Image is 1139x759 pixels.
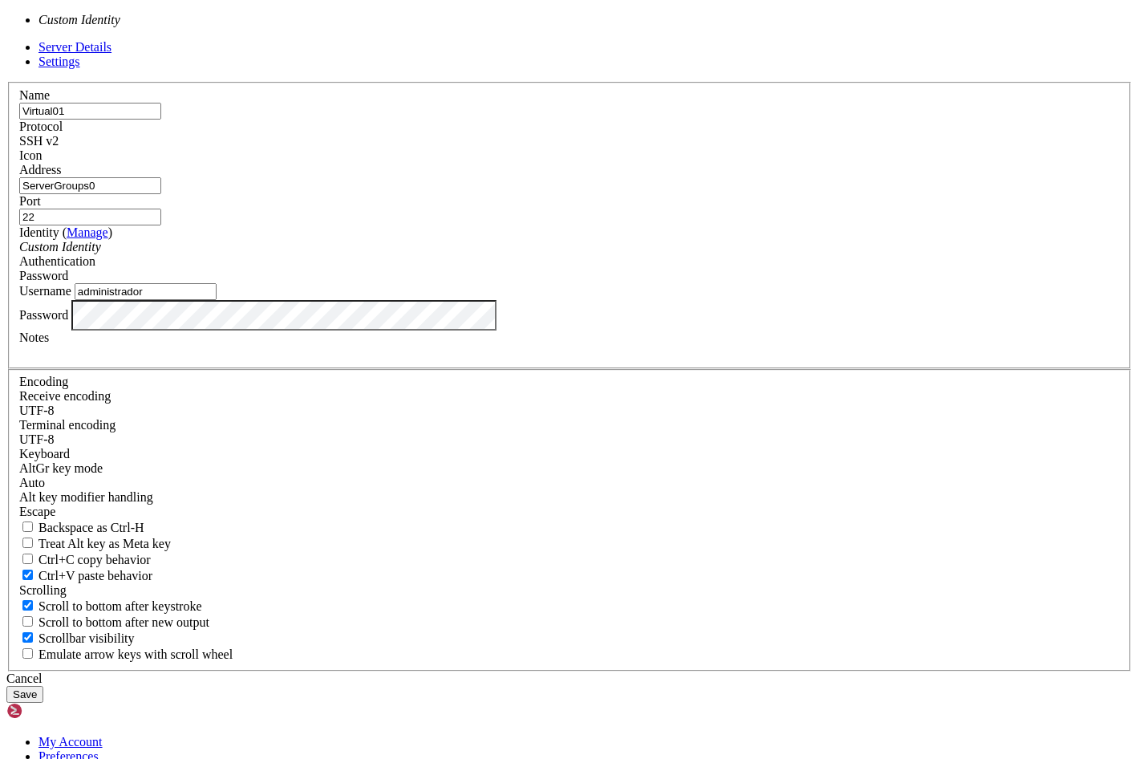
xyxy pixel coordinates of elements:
span: Backspace as Ctrl-H [39,521,144,534]
label: Keyboard [19,447,70,461]
x-row: ERROR: Unable to open connection: [6,6,930,20]
label: Set the expected encoding for data received from the host. If the encodings do not match, visual ... [19,461,103,475]
div: Escape [19,505,1120,519]
label: Controls how the Alt key is handled. Escape: Send an ESC prefix. 8-Bit: Add 128 to the typed char... [19,490,153,504]
label: Username [19,284,71,298]
div: (0, 2) [6,34,13,47]
div: Custom Identity [19,240,1120,254]
input: Ctrl+C copy behavior [22,554,33,564]
div: SSH v2 [19,134,1120,148]
a: My Account [39,735,103,749]
i: Custom Identity [19,240,101,254]
label: The default terminal encoding. ISO-2022 enables character map translations (like graphics maps). ... [19,418,116,432]
input: Server Name [19,103,161,120]
label: Authentication [19,254,95,268]
span: Escape [19,505,55,518]
input: Backspace as Ctrl-H [22,522,33,532]
span: Password [19,269,68,282]
i: Custom Identity [39,13,120,26]
div: Auto [19,476,1120,490]
span: Treat Alt key as Meta key [39,537,171,550]
label: Icon [19,148,42,162]
label: Address [19,163,61,177]
span: ( ) [63,225,112,239]
span: Scroll to bottom after keystroke [39,599,202,613]
div: UTF-8 [19,432,1120,447]
x-row: Name does not resolve [6,20,930,34]
span: Emulate arrow keys with scroll wheel [39,647,233,661]
span: Ctrl+C copy behavior [39,553,151,566]
a: Settings [39,55,80,68]
input: Scroll to bottom after new output [22,616,33,627]
div: UTF-8 [19,404,1120,418]
label: Scroll to bottom after new output. [19,615,209,629]
input: Scrollbar visibility [22,632,33,643]
label: Ctrl+V pastes if true, sends ^V to host if false. Ctrl+Shift+V sends ^V to host if true, pastes i... [19,569,152,582]
div: Password [19,269,1120,283]
span: UTF-8 [19,432,55,446]
input: Port Number [19,209,161,225]
a: Manage [67,225,108,239]
label: When using the alternative screen buffer, and DECCKM (Application Cursor Keys) is active, mouse w... [19,647,233,661]
a: Server Details [39,40,111,54]
span: UTF-8 [19,404,55,417]
span: Scrollbar visibility [39,631,135,645]
label: If true, the backspace should send BS ('\x08', aka ^H). Otherwise the backspace key should send '... [19,521,144,534]
div: Cancel [6,672,1133,686]
img: Shellngn [6,703,99,719]
label: Identity [19,225,112,239]
span: Auto [19,476,45,489]
label: Port [19,194,41,208]
input: Login Username [75,283,217,300]
input: Treat Alt key as Meta key [22,538,33,548]
input: Emulate arrow keys with scroll wheel [22,648,33,659]
span: Scroll to bottom after new output [39,615,209,629]
input: Scroll to bottom after keystroke [22,600,33,611]
label: Set the expected encoding for data received from the host. If the encodings do not match, visual ... [19,389,111,403]
button: Save [6,686,43,703]
input: Host Name or IP [19,177,161,194]
span: Ctrl+V paste behavior [39,569,152,582]
span: SSH v2 [19,134,59,148]
label: Whether to scroll to the bottom on any keystroke. [19,599,202,613]
label: Whether the Alt key acts as a Meta key or as a distinct Alt key. [19,537,171,550]
label: Password [19,307,68,321]
label: Ctrl-C copies if true, send ^C to host if false. Ctrl-Shift-C sends ^C to host if true, copies if... [19,553,151,566]
label: Protocol [19,120,63,133]
label: Scrolling [19,583,67,597]
label: The vertical scrollbar mode. [19,631,135,645]
label: Name [19,88,50,102]
input: Ctrl+V paste behavior [22,570,33,580]
label: Encoding [19,375,68,388]
label: Notes [19,331,49,344]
